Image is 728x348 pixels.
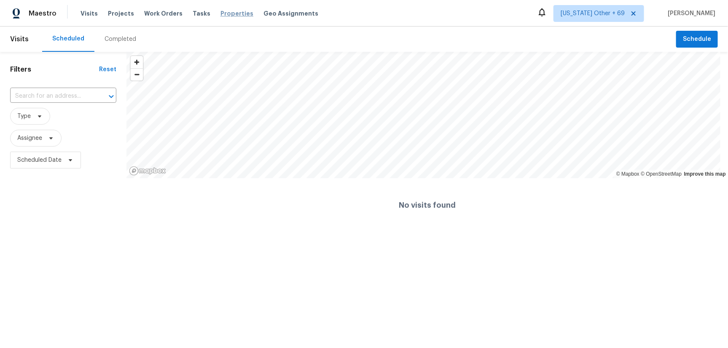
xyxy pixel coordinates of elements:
div: Completed [105,35,136,43]
span: Tasks [193,11,210,16]
span: Visits [81,9,98,18]
input: Search for an address... [10,90,93,103]
a: OpenStreetMap [641,171,682,177]
span: Geo Assignments [263,9,318,18]
button: Open [105,91,117,102]
span: Visits [10,30,29,48]
span: Type [17,112,31,120]
span: Projects [108,9,134,18]
span: Schedule [683,34,711,45]
span: Scheduled Date [17,156,62,164]
a: Mapbox homepage [129,166,166,176]
button: Schedule [676,31,718,48]
div: Scheduled [52,35,84,43]
h4: No visits found [399,201,456,209]
a: Improve this map [684,171,726,177]
span: Properties [220,9,253,18]
button: Zoom out [131,68,143,80]
span: Maestro [29,9,56,18]
span: Work Orders [144,9,183,18]
h1: Filters [10,65,99,74]
span: [PERSON_NAME] [664,9,715,18]
button: Zoom in [131,56,143,68]
div: Reset [99,65,116,74]
span: [US_STATE] Other + 69 [561,9,625,18]
span: Assignee [17,134,42,142]
span: Zoom out [131,69,143,80]
canvas: Map [126,52,720,178]
a: Mapbox [616,171,639,177]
